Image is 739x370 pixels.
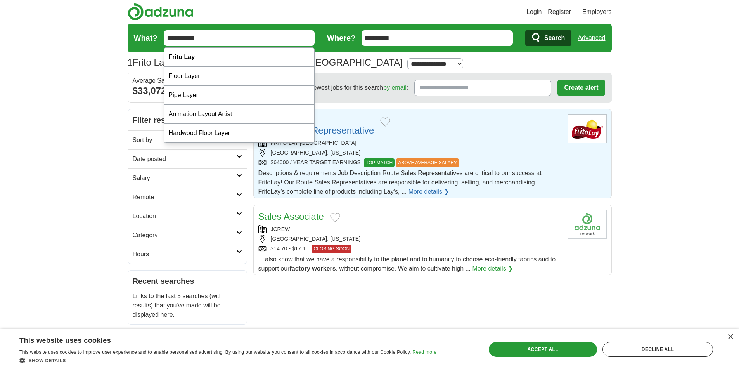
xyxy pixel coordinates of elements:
[258,139,562,147] div: FRITO-LAY [GEOGRAPHIC_DATA]
[128,245,247,264] a: Hours
[602,342,713,357] div: Decline all
[727,334,733,340] div: Close
[383,84,407,91] a: by email
[164,124,315,143] div: Hardwood Floor Layer
[164,67,315,86] div: Floor Layer
[133,250,236,259] h2: Hours
[169,54,195,60] strong: Frito Lay
[396,158,459,167] span: ABOVE AVERAGE SALARY
[19,334,417,345] div: This website uses cookies
[380,117,390,127] button: Add to favorite jobs
[133,155,236,164] h2: Date posted
[557,80,605,96] button: Create alert
[128,3,194,21] img: Adzuna logo
[29,358,66,363] span: Show details
[289,265,310,272] strong: factory
[472,264,513,273] a: More details ❯
[128,168,247,188] a: Salary
[133,193,236,202] h2: Remote
[133,174,236,183] h2: Salary
[312,245,352,253] span: CLOSING SOON
[164,105,315,124] div: Animation Layout Artist
[128,130,247,149] a: Sort by
[258,114,374,123] p: Job you linked to:
[19,356,436,364] div: Show details
[258,211,324,222] a: Sales Associate
[548,7,571,17] a: Register
[526,7,542,17] a: Login
[258,256,556,272] span: ... also know that we have a responsibility to the planet and to humanity to choose eco-friendly ...
[128,207,247,226] a: Location
[258,225,562,233] div: JCREW
[544,30,565,46] span: Search
[275,83,408,92] span: Receive the newest jobs for this search :
[133,84,242,98] div: $33,072
[19,349,411,355] span: This website uses cookies to improve user experience and to enable personalised advertising. By u...
[128,57,403,68] h1: Frito Lay Jobs in [GEOGRAPHIC_DATA], [GEOGRAPHIC_DATA]
[133,292,242,320] p: Links to the last 5 searches (with results) that you've made will be displayed here.
[312,265,336,272] strong: workers
[133,135,236,145] h2: Sort by
[128,149,247,168] a: Date posted
[134,32,157,44] label: What?
[258,158,562,167] div: $64000 / YEAR TARGET EARNINGS
[128,56,133,69] span: 1
[258,245,562,253] div: $14.70 - $17.10
[330,213,340,222] button: Add to favorite jobs
[412,349,436,355] a: Read more, opens a new window
[327,32,355,44] label: Where?
[258,125,374,135] a: Route Sales Representative
[133,78,242,84] div: Average Salary
[568,210,607,239] img: Company logo
[258,149,562,157] div: [GEOGRAPHIC_DATA], [US_STATE]
[128,226,247,245] a: Category
[582,7,612,17] a: Employers
[128,109,247,130] h2: Filter results
[128,188,247,207] a: Remote
[133,231,236,240] h2: Category
[133,212,236,221] h2: Location
[408,187,449,196] a: More details ❯
[164,86,315,105] div: Pipe Layer
[364,158,395,167] span: TOP MATCH
[489,342,597,357] div: Accept all
[258,170,542,195] span: Descriptions & requirements Job Description Route Sales Representatives are critical to our succe...
[525,30,571,46] button: Search
[258,235,562,243] div: [GEOGRAPHIC_DATA], [US_STATE]
[133,275,242,287] h2: Recent searches
[568,114,607,143] img: Company logo
[578,30,605,46] a: Advanced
